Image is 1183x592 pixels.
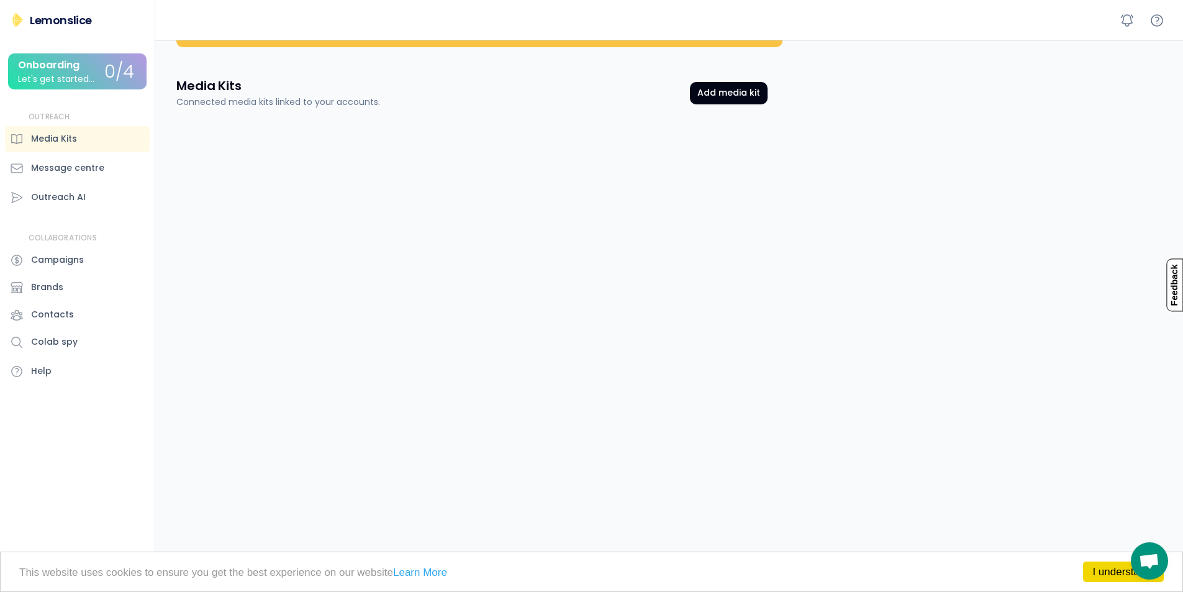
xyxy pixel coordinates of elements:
[19,567,1164,578] p: This website uses cookies to ensure you get the best experience on our website
[176,77,242,94] h3: Media Kits
[31,365,52,378] div: Help
[18,60,79,71] div: Onboarding
[690,82,768,104] button: Add media kit
[29,233,97,244] div: COLLABORATIONS
[393,567,447,578] a: Learn More
[31,308,74,321] div: Contacts
[1083,562,1164,582] a: I understand!
[31,191,86,204] div: Outreach AI
[31,132,77,145] div: Media Kits
[31,281,63,294] div: Brands
[29,112,70,122] div: OUTREACH
[10,12,25,27] img: Lemonslice
[31,335,78,348] div: Colab spy
[30,12,92,28] div: Lemonslice
[31,162,104,175] div: Message centre
[18,75,94,84] div: Let's get started...
[104,63,134,82] div: 0/4
[1131,542,1168,580] div: Aprire la chat
[176,96,380,109] div: Connected media kits linked to your accounts.
[31,253,84,266] div: Campaigns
